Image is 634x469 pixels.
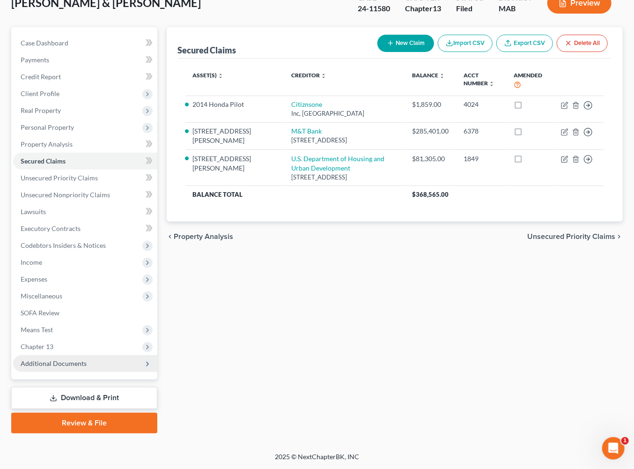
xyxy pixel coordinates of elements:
div: Filed [456,3,484,14]
a: SOFA Review [13,305,157,321]
a: Creditor unfold_more [291,72,326,79]
div: [STREET_ADDRESS] [291,173,398,182]
span: Lawsuits [21,208,46,216]
i: unfold_more [321,73,326,79]
iframe: Intercom live chat [602,437,625,460]
div: 24-11580 [358,3,390,14]
button: Unsecured Priority Claims chevron_right [527,233,623,240]
span: Additional Documents [21,359,87,367]
a: Balance unfold_more [412,72,445,79]
span: Executory Contracts [21,224,81,232]
span: Case Dashboard [21,39,68,47]
div: Chapter [405,3,441,14]
th: Balance Total [185,186,405,202]
a: Export CSV [496,35,553,52]
a: Asset(s) unfold_more [193,72,224,79]
a: Payments [13,52,157,68]
div: Secured Claims [178,45,236,56]
i: unfold_more [218,73,224,79]
span: Codebtors Insiders & Notices [21,241,106,249]
span: $368,565.00 [412,191,449,198]
span: Means Test [21,326,53,334]
div: MAB [499,3,532,14]
button: Import CSV [438,35,493,52]
a: Lawsuits [13,203,157,220]
span: Unsecured Priority Claims [21,174,98,182]
span: 1 [621,437,629,445]
div: [STREET_ADDRESS] [291,136,398,145]
span: Client Profile [21,89,59,97]
i: unfold_more [439,73,445,79]
span: Income [21,258,42,266]
div: $285,401.00 [412,127,449,136]
a: Credit Report [13,68,157,85]
i: chevron_left [167,233,174,240]
div: 1849 [464,154,499,164]
div: 4024 [464,100,499,109]
span: Miscellaneous [21,292,62,300]
div: Inc, [GEOGRAPHIC_DATA] [291,109,398,118]
i: chevron_right [615,233,623,240]
li: [STREET_ADDRESS][PERSON_NAME] [193,127,276,145]
span: Payments [21,56,49,64]
li: [STREET_ADDRESS][PERSON_NAME] [193,154,276,173]
a: Acct Number unfold_more [464,72,494,87]
a: Citiznsone [291,100,322,108]
span: Chapter 13 [21,342,53,350]
li: 2014 Honda Pilot [193,100,276,109]
span: 13 [433,4,441,13]
a: Secured Claims [13,153,157,170]
a: Download & Print [11,387,157,409]
span: Unsecured Nonpriority Claims [21,191,110,199]
span: Property Analysis [21,140,73,148]
a: Property Analysis [13,136,157,153]
a: Case Dashboard [13,35,157,52]
span: Personal Property [21,123,74,131]
a: Unsecured Priority Claims [13,170,157,186]
button: chevron_left Property Analysis [167,233,234,240]
div: 2025 © NextChapterBK, INC [50,452,584,469]
button: Delete All [557,35,608,52]
a: Executory Contracts [13,220,157,237]
span: SOFA Review [21,309,59,317]
div: $81,305.00 [412,154,449,164]
span: Expenses [21,275,47,283]
span: Credit Report [21,73,61,81]
a: Review & File [11,413,157,433]
span: Unsecured Priority Claims [527,233,615,240]
div: 6378 [464,127,499,136]
span: Property Analysis [174,233,234,240]
th: Amended [506,66,553,96]
a: M&T Bank [291,127,322,135]
span: Secured Claims [21,157,66,165]
a: U.S. Department of Housing and Urban Development [291,155,384,172]
a: Unsecured Nonpriority Claims [13,186,157,203]
i: unfold_more [489,81,494,87]
button: New Claim [377,35,434,52]
span: Real Property [21,106,61,114]
div: $1,859.00 [412,100,449,109]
